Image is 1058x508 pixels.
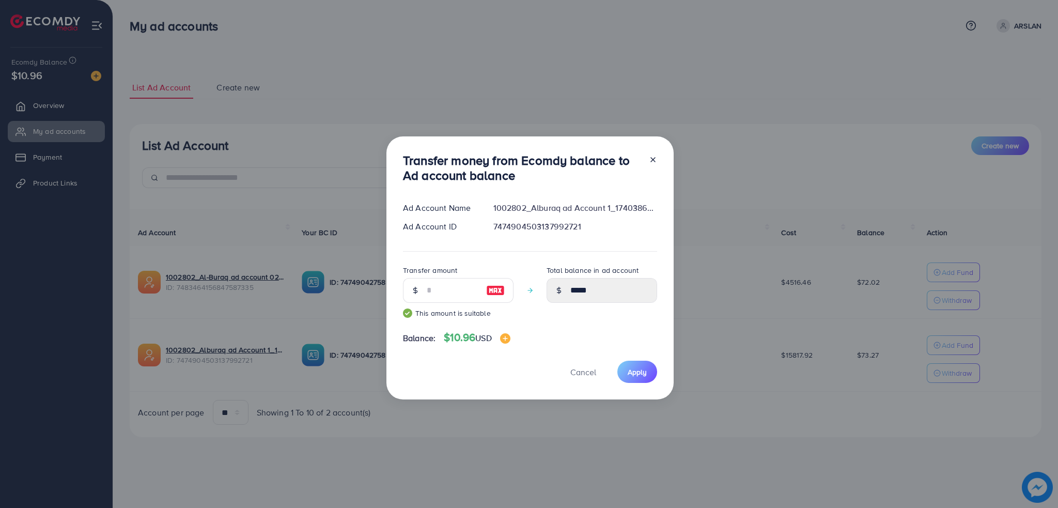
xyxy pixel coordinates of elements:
[403,309,412,318] img: guide
[395,202,485,214] div: Ad Account Name
[475,332,491,344] span: USD
[570,366,596,378] span: Cancel
[403,153,641,183] h3: Transfer money from Ecomdy balance to Ad account balance
[628,367,647,377] span: Apply
[485,221,665,233] div: 7474904503137992721
[395,221,485,233] div: Ad Account ID
[617,361,657,383] button: Apply
[403,308,514,318] small: This amount is suitable
[547,265,639,275] label: Total balance in ad account
[485,202,665,214] div: 1002802_Alburaq ad Account 1_1740386843243
[403,332,435,344] span: Balance:
[444,331,510,344] h4: $10.96
[486,284,505,297] img: image
[557,361,609,383] button: Cancel
[403,265,457,275] label: Transfer amount
[500,333,510,344] img: image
